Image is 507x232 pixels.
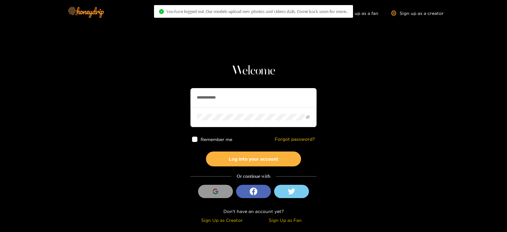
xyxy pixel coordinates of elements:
div: Sign Up as Creator [192,216,252,224]
a: Sign up as a fan [335,10,378,16]
a: Forgot password? [275,137,315,142]
div: Don't have an account yet? [190,208,317,215]
button: Log into your account [206,151,301,166]
div: Or continue with [190,173,317,180]
div: Sign Up as Fan [255,216,315,224]
span: check-circle [159,9,164,14]
a: Sign up as a creator [391,10,444,16]
h1: Welcome [190,63,317,79]
span: Remember me [201,137,232,142]
span: You have logged out. Our models upload new photos and videos daily. Come back soon for more.. [166,9,348,14]
span: eye-invisible [306,115,310,119]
